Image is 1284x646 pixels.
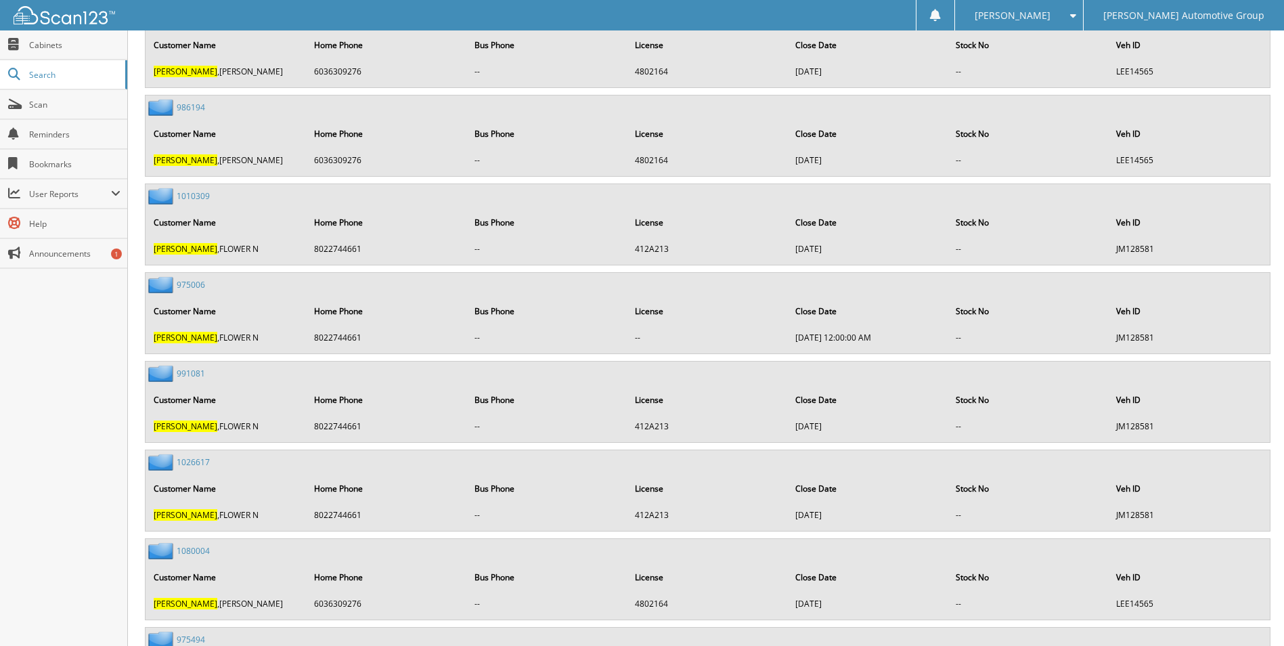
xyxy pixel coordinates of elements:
a: 975494 [177,634,205,645]
span: [PERSON_NAME] [154,421,217,432]
img: folder2.png [148,99,177,116]
th: Stock No [949,563,1108,591]
td: -- [949,504,1108,526]
th: Home Phone [307,297,466,325]
th: Stock No [949,297,1108,325]
span: [PERSON_NAME] [154,243,217,255]
td: ,[PERSON_NAME] [147,60,306,83]
th: Close Date [789,386,948,414]
span: [PERSON_NAME] [975,12,1050,20]
img: folder2.png [148,276,177,293]
td: 4802164 [628,60,787,83]
td: LEE14565 [1109,60,1268,83]
span: [PERSON_NAME] [154,332,217,343]
th: Veh ID [1109,297,1268,325]
span: Scan [29,99,120,110]
th: License [628,563,787,591]
th: Veh ID [1109,475,1268,502]
th: Close Date [789,475,948,502]
td: ,FLOWER N [147,238,306,260]
th: Bus Phone [468,563,627,591]
td: 8022744661 [307,238,466,260]
td: ,FLOWER N [147,326,306,349]
th: Veh ID [1109,120,1268,148]
a: 991081 [177,368,205,379]
img: folder2.png [148,454,177,471]
th: Home Phone [307,475,466,502]
a: 1010309 [177,190,210,202]
td: [DATE] [789,238,948,260]
td: [DATE] [789,149,948,171]
td: 6036309276 [307,149,466,171]
td: -- [949,415,1108,437]
td: -- [949,593,1108,615]
th: Home Phone [307,120,466,148]
th: Stock No [949,209,1108,236]
th: Close Date [789,563,948,591]
a: 1026617 [177,456,210,468]
th: Stock No [949,120,1108,148]
span: Help [29,218,120,230]
th: Bus Phone [468,120,627,148]
th: Customer Name [147,475,306,502]
th: Close Date [789,120,948,148]
div: 1 [111,249,122,259]
td: -- [468,415,627,437]
td: -- [949,60,1108,83]
td: -- [468,60,627,83]
td: -- [468,593,627,615]
td: 412A213 [628,415,787,437]
td: 412A213 [628,504,787,526]
th: Customer Name [147,120,306,148]
th: Customer Name [147,563,306,591]
td: [DATE] [789,60,948,83]
img: scan123-logo-white.svg [14,6,115,24]
span: Bookmarks [29,158,120,170]
th: Customer Name [147,386,306,414]
th: Close Date [789,297,948,325]
td: JM128581 [1109,326,1268,349]
td: -- [468,149,627,171]
th: Bus Phone [468,386,627,414]
td: -- [949,238,1108,260]
td: JM128581 [1109,238,1268,260]
td: -- [468,504,627,526]
th: Customer Name [147,209,306,236]
span: [PERSON_NAME] [154,598,217,609]
span: [PERSON_NAME] [154,66,217,77]
td: [DATE] [789,415,948,437]
td: 8022744661 [307,326,466,349]
th: Close Date [789,209,948,236]
span: Search [29,69,118,81]
span: Cabinets [29,39,120,51]
td: -- [949,149,1108,171]
td: -- [468,238,627,260]
td: 8022744661 [307,504,466,526]
a: 986194 [177,102,205,113]
td: ,[PERSON_NAME] [147,593,306,615]
td: JM128581 [1109,415,1268,437]
th: License [628,31,787,59]
td: -- [949,326,1108,349]
th: Close Date [789,31,948,59]
th: Bus Phone [468,31,627,59]
th: License [628,475,787,502]
a: 1080004 [177,545,210,557]
th: License [628,120,787,148]
td: ,FLOWER N [147,415,306,437]
td: 412A213 [628,238,787,260]
th: Customer Name [147,297,306,325]
td: ,FLOWER N [147,504,306,526]
td: 4802164 [628,593,787,615]
img: folder2.png [148,542,177,559]
span: User Reports [29,188,111,200]
td: 6036309276 [307,593,466,615]
td: 4802164 [628,149,787,171]
span: [PERSON_NAME] [154,509,217,521]
th: Home Phone [307,31,466,59]
th: Veh ID [1109,31,1268,59]
td: ,[PERSON_NAME] [147,149,306,171]
th: Home Phone [307,386,466,414]
td: [DATE] [789,593,948,615]
td: LEE14565 [1109,149,1268,171]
